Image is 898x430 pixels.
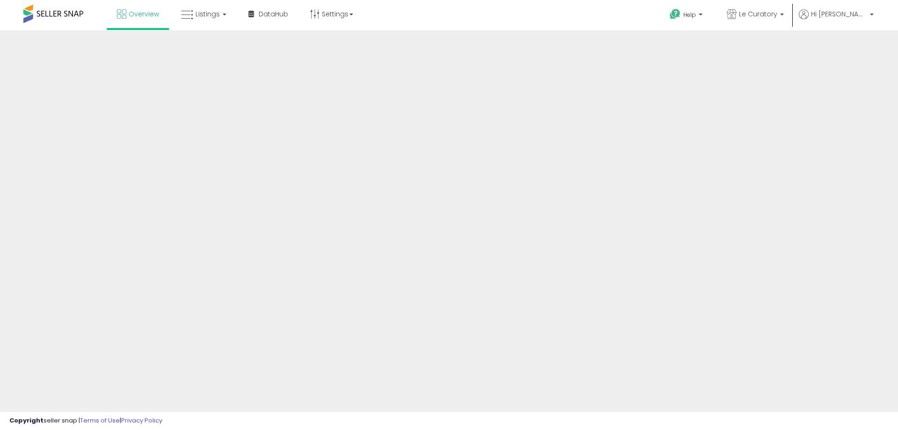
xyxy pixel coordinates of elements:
span: Hi [PERSON_NAME] [811,9,867,19]
i: Get Help [669,8,681,20]
span: Help [683,11,696,19]
span: Listings [196,9,220,19]
span: Overview [129,9,159,19]
a: Terms of Use [80,416,120,425]
a: Hi [PERSON_NAME] [799,9,874,30]
span: DataHub [259,9,288,19]
strong: Copyright [9,416,43,425]
a: Help [662,1,712,30]
div: seller snap | | [9,416,162,425]
a: Privacy Policy [121,416,162,425]
span: Le Curatory [739,9,777,19]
